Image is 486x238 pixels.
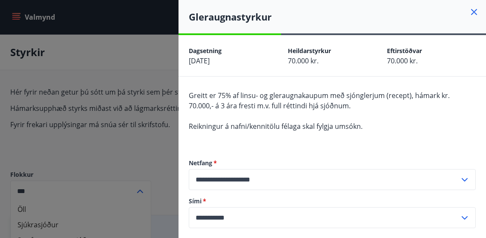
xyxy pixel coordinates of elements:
span: 70.000 kr. [387,56,418,65]
span: Reikningur á nafni/kennitölu félaga skal fylgja umsókn. [189,122,363,131]
span: Heildarstyrkur [288,47,331,55]
span: 70.000 kr. [288,56,319,65]
span: Dagsetning [189,47,222,55]
label: Netfang [189,159,476,167]
span: Greitt er 75% af linsu- og gleraugnakaupum með sjónglerjum (recept), hámark kr. 70.000,- á 3 ára ... [189,91,450,110]
label: Sími [189,197,476,205]
span: Eftirstöðvar [387,47,422,55]
span: [DATE] [189,56,210,65]
h4: Gleraugnastyrkur [189,10,486,23]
